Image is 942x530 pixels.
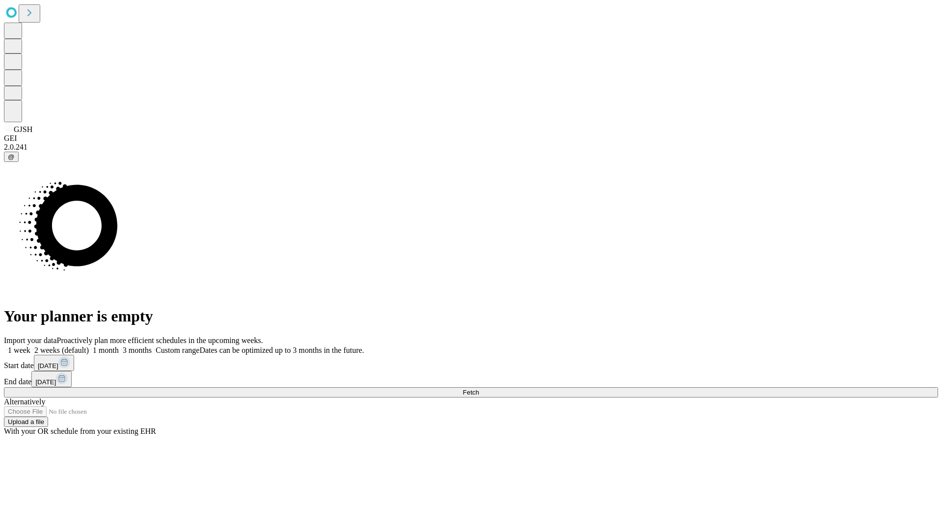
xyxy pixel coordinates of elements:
span: 3 months [123,346,152,354]
span: 2 weeks (default) [34,346,89,354]
span: With your OR schedule from your existing EHR [4,427,156,435]
div: 2.0.241 [4,143,938,152]
span: Alternatively [4,397,45,406]
span: Import your data [4,336,57,344]
div: Start date [4,355,938,371]
button: @ [4,152,19,162]
button: [DATE] [31,371,72,387]
button: Fetch [4,387,938,397]
button: Upload a file [4,417,48,427]
h1: Your planner is empty [4,307,938,325]
span: 1 month [93,346,119,354]
div: GEI [4,134,938,143]
span: Proactively plan more efficient schedules in the upcoming weeks. [57,336,263,344]
span: [DATE] [38,362,58,370]
span: @ [8,153,15,160]
span: Custom range [156,346,199,354]
button: [DATE] [34,355,74,371]
span: [DATE] [35,378,56,386]
span: Fetch [463,389,479,396]
span: Dates can be optimized up to 3 months in the future. [200,346,364,354]
span: GJSH [14,125,32,133]
span: 1 week [8,346,30,354]
div: End date [4,371,938,387]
